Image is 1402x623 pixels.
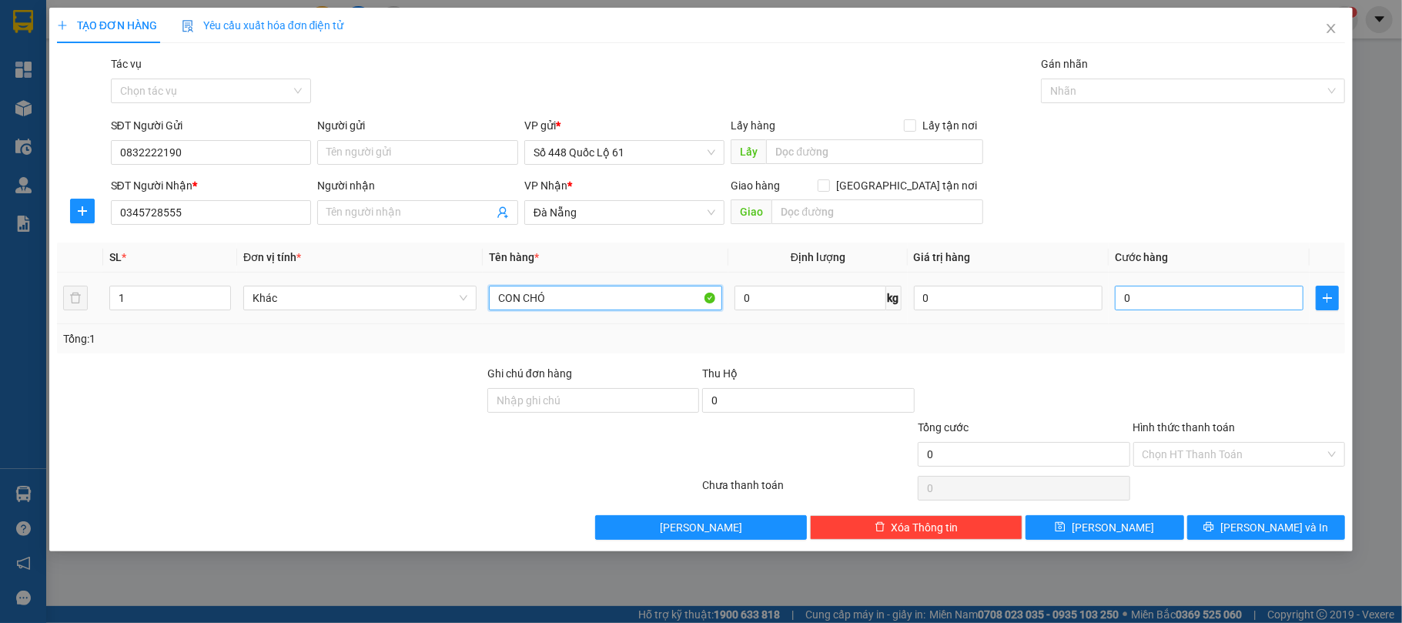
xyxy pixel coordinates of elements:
div: VP gửi [524,117,725,134]
div: Người gửi [317,117,518,134]
span: Giao [731,199,771,224]
span: user-add [497,206,509,219]
button: [PERSON_NAME] [595,515,808,540]
span: [PERSON_NAME] [1072,519,1154,536]
span: Cước hàng [1115,251,1168,263]
button: printer[PERSON_NAME] và In [1187,515,1346,540]
span: Lấy tận nơi [916,117,983,134]
li: VP Số 448 Quốc Lộ 61 [8,83,106,117]
span: delete [875,521,885,534]
span: Tổng cước [918,421,969,434]
button: Close [1310,8,1353,51]
span: Xóa Thông tin [892,519,959,536]
span: plus [57,20,68,31]
div: Tổng: 1 [63,330,542,347]
span: TẠO ĐƠN HÀNG [57,19,157,32]
div: Chưa thanh toán [701,477,916,504]
span: Lấy hàng [731,119,775,132]
button: plus [70,199,95,223]
span: [PERSON_NAME] [660,519,742,536]
input: 0 [914,286,1103,310]
span: VP Nhận [524,179,567,192]
label: Hình thức thanh toán [1133,421,1236,434]
button: plus [1316,286,1339,310]
input: VD: Bàn, Ghế [489,286,722,310]
img: icon [182,20,194,32]
span: Lấy [731,139,766,164]
span: Yêu cầu xuất hóa đơn điện tử [182,19,344,32]
span: Đơn vị tính [243,251,301,263]
span: plus [1317,292,1338,304]
span: Giao hàng [731,179,780,192]
span: kg [886,286,902,310]
span: close [1325,22,1337,35]
span: Đà Nẵng [534,201,716,224]
input: Dọc đường [766,139,983,164]
span: Tên hàng [489,251,539,263]
div: SĐT Người Nhận [111,177,312,194]
span: Số 448 Quốc Lộ 61 [534,141,716,164]
span: printer [1203,521,1214,534]
span: Khác [253,286,467,310]
span: save [1055,521,1066,534]
span: plus [71,205,94,217]
input: Ghi chú đơn hàng [487,388,700,413]
li: Bốn Luyện Express [8,8,223,65]
input: Dọc đường [771,199,983,224]
span: [GEOGRAPHIC_DATA] tận nơi [830,177,983,194]
label: Ghi chú đơn hàng [487,367,572,380]
label: Tác vụ [111,58,142,70]
button: deleteXóa Thông tin [810,515,1022,540]
div: Người nhận [317,177,518,194]
button: save[PERSON_NAME] [1026,515,1184,540]
div: SĐT Người Gửi [111,117,312,134]
span: Thu Hộ [702,367,738,380]
li: VP [PERSON_NAME] [106,83,205,100]
span: [PERSON_NAME] và In [1220,519,1328,536]
button: delete [63,286,88,310]
span: Giá trị hàng [914,251,971,263]
span: Định lượng [791,251,845,263]
label: Gán nhãn [1041,58,1088,70]
span: SL [109,251,122,263]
